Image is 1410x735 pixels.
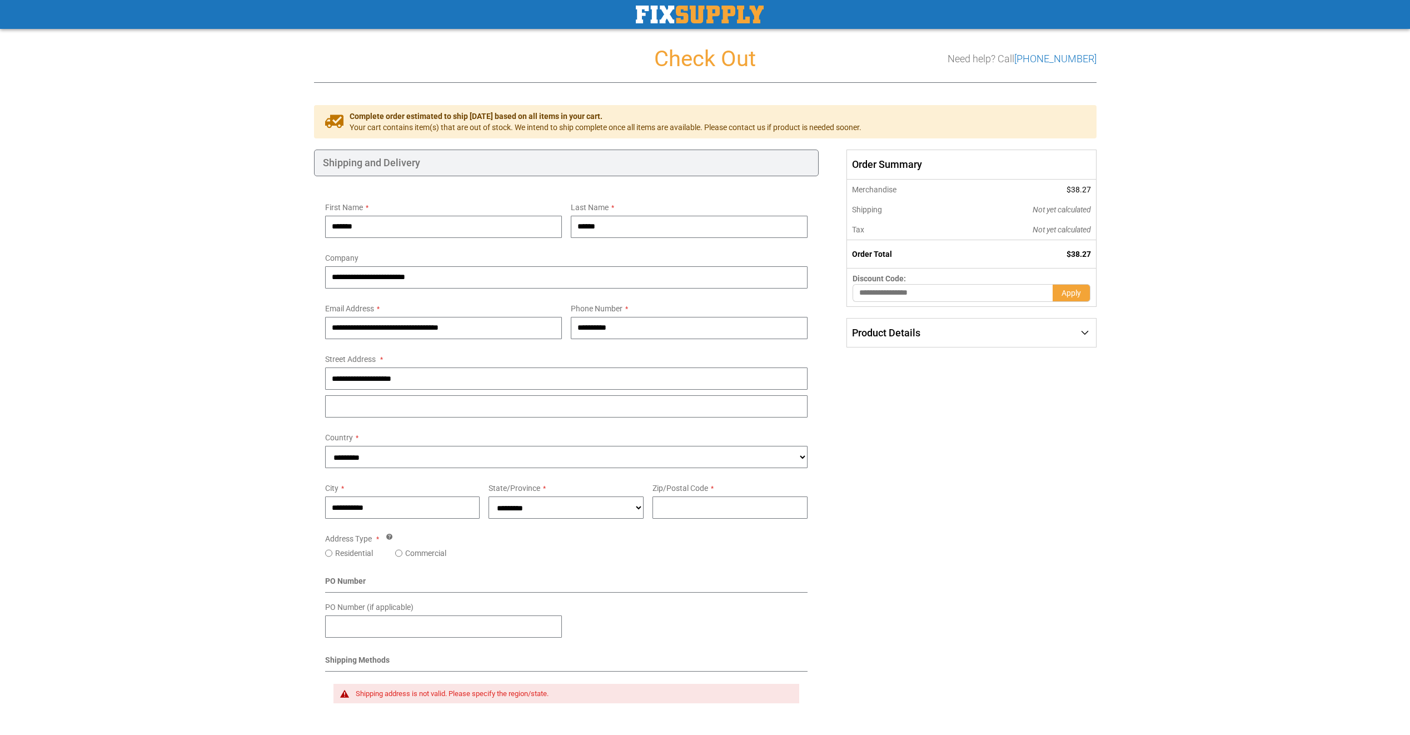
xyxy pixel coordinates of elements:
h3: Need help? Call [948,53,1097,64]
span: Discount Code: [853,274,906,283]
span: Order Summary [846,150,1096,180]
a: [PHONE_NUMBER] [1014,53,1097,64]
a: store logo [636,6,764,23]
span: Apply [1062,289,1081,297]
div: PO Number [325,575,808,593]
span: Product Details [852,327,920,339]
span: Last Name [571,203,609,212]
div: Shipping Methods [325,654,808,672]
span: Street Address [325,355,376,364]
span: PO Number (if applicable) [325,603,413,612]
span: State/Province [489,484,540,493]
th: Merchandise [847,180,958,200]
img: Fix Industrial Supply [636,6,764,23]
span: $38.27 [1067,185,1091,194]
th: Tax [847,220,958,240]
span: Email Address [325,304,374,313]
span: Your cart contains item(s) that are out of stock. We intend to ship complete once all items are a... [350,122,861,133]
button: Apply [1053,284,1090,302]
div: Shipping address is not valid. Please specify the region/state. [356,689,789,698]
span: Address Type [325,534,372,543]
span: $38.27 [1067,250,1091,259]
div: Shipping and Delivery [314,150,819,176]
span: Country [325,433,353,442]
label: Residential [335,548,373,559]
span: First Name [325,203,363,212]
label: Commercial [405,548,446,559]
span: Company [325,254,358,262]
span: Complete order estimated to ship [DATE] based on all items in your cart. [350,111,861,122]
span: Zip/Postal Code [652,484,708,493]
span: City [325,484,338,493]
strong: Order Total [852,250,892,259]
h1: Check Out [314,47,1097,71]
span: Shipping [852,205,882,214]
span: Not yet calculated [1033,225,1091,234]
span: Not yet calculated [1033,205,1091,214]
span: Phone Number [571,304,622,313]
